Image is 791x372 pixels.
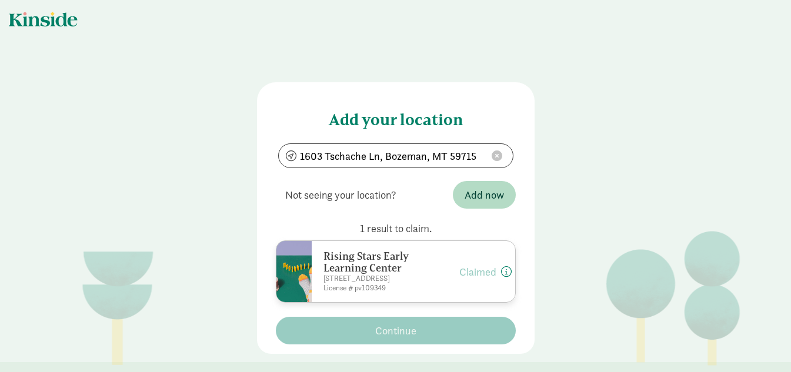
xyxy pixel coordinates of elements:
iframe: Chat Widget [732,316,791,372]
button: Continue [276,317,516,344]
span: Add now [465,187,504,203]
button: Add now [453,181,516,209]
p: [STREET_ADDRESS] [323,274,425,283]
span: Continue [375,323,416,339]
button: Claimed [459,264,496,280]
h4: Add your location [276,101,516,129]
p: License # pv109349 [323,283,425,293]
input: Search by address... [279,144,513,167]
h6: Rising Stars Early Learning Center [323,250,425,274]
span: Not seeing your location? [276,177,406,212]
p: 1 result to claim. [276,222,516,236]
